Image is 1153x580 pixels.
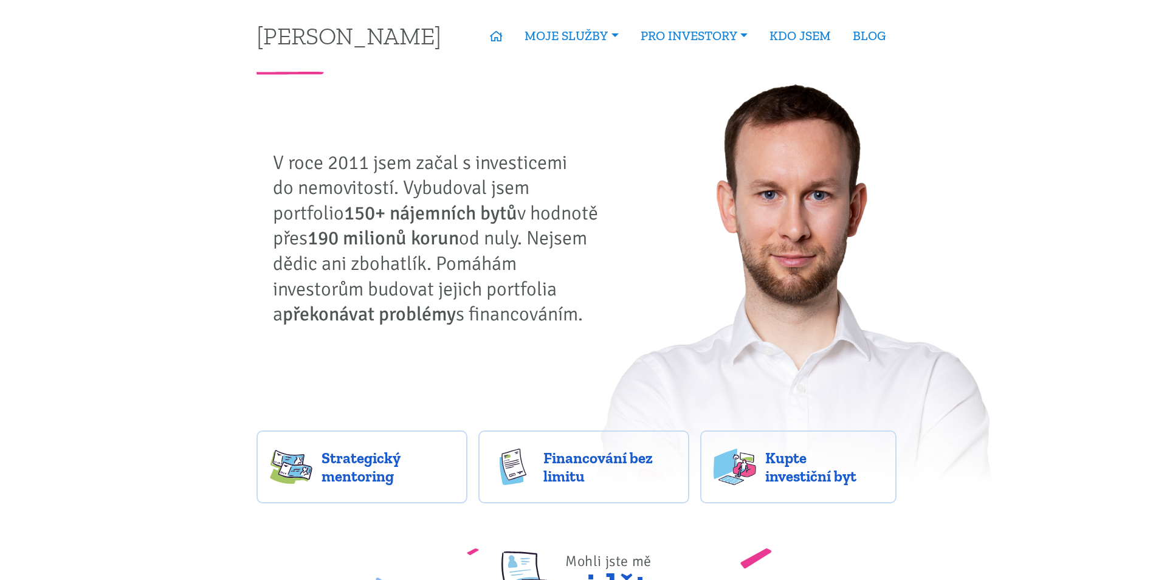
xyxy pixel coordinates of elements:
img: strategy [270,449,312,485]
a: KDO JSEM [759,22,842,50]
a: [PERSON_NAME] [256,24,441,47]
a: BLOG [842,22,897,50]
strong: překonávat problémy [283,302,456,326]
p: V roce 2011 jsem začal s investicemi do nemovitostí. Vybudoval jsem portfolio v hodnotě přes od n... [273,150,607,327]
span: Strategický mentoring [322,449,454,485]
a: Financování bez limitu [478,430,689,503]
img: finance [492,449,534,485]
strong: 190 milionů korun [308,226,459,250]
a: MOJE SLUŽBY [514,22,629,50]
a: Strategický mentoring [256,430,467,503]
a: Kupte investiční byt [700,430,897,503]
strong: 150+ nájemních bytů [344,201,517,225]
a: PRO INVESTORY [630,22,759,50]
span: Kupte investiční byt [765,449,883,485]
span: Mohli jste mě [565,552,652,570]
span: Financování bez limitu [543,449,676,485]
img: flats [714,449,756,485]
